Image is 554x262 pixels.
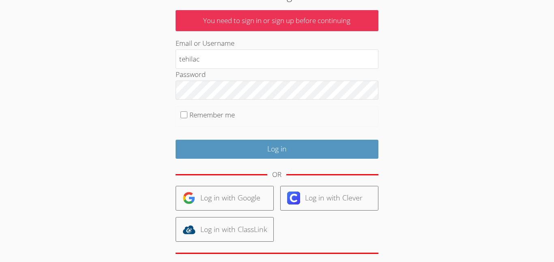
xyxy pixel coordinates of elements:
[272,169,281,181] div: OR
[176,140,378,159] input: Log in
[183,223,195,236] img: classlink-logo-d6bb404cc1216ec64c9a2012d9dc4662098be43eaf13dc465df04b49fa7ab582.svg
[176,70,206,79] label: Password
[176,217,274,242] a: Log in with ClassLink
[280,186,378,211] a: Log in with Clever
[183,192,195,204] img: google-logo-50288ca7cdecda66e5e0955fdab243c47b7ad437acaf1139b6f446037453330a.svg
[176,186,274,211] a: Log in with Google
[176,10,378,32] p: You need to sign in or sign up before continuing
[287,192,300,204] img: clever-logo-6eab21bc6e7a338710f1a6ff85c0baf02591cd810cc4098c63d3a4b26e2feb20.svg
[176,38,234,48] label: Email or Username
[189,110,235,119] label: Remember me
